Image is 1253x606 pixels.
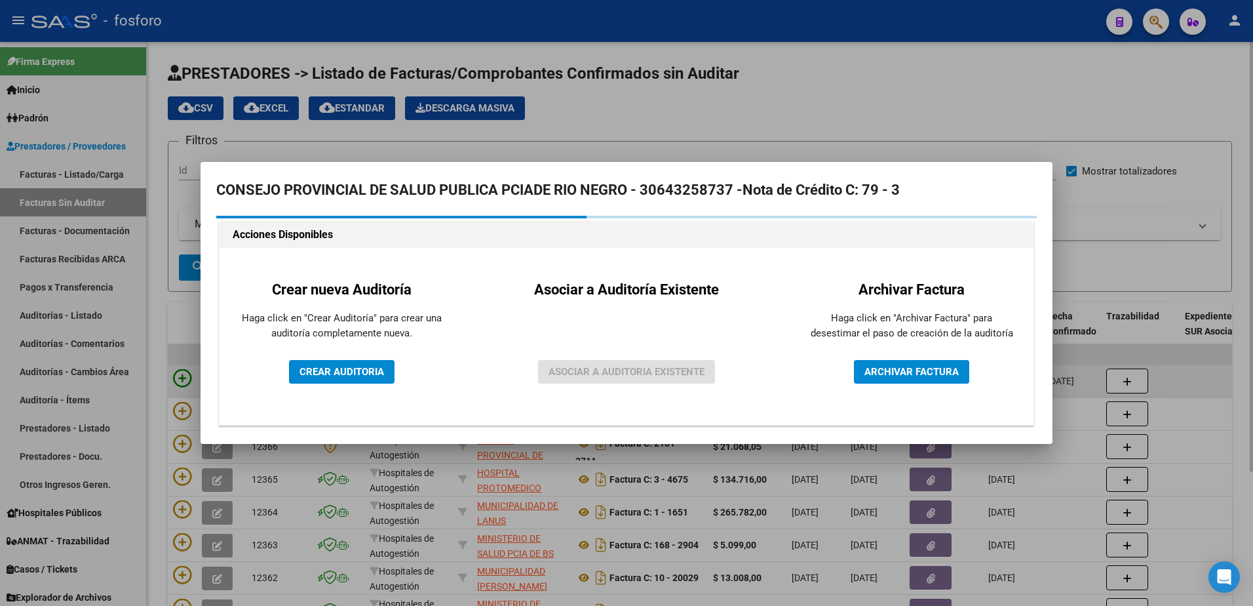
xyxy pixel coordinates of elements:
[299,366,384,378] span: CREAR AUDITORIA
[233,227,1020,243] h1: Acciones Disponibles
[538,360,715,384] button: ASOCIAR A AUDITORIA EXISTENTE
[854,360,969,384] button: ARCHIVAR FACTURA
[549,366,704,378] span: ASOCIAR A AUDITORIA EXISTENTE
[810,279,1013,300] h2: Archivar Factura
[216,178,1037,203] h2: CONSEJO PROVINCIAL DE SALUD PUBLICA PCIADE RIO NEGRO - 30643258737 -
[240,279,443,300] h2: Crear nueva Auditoría
[240,311,443,340] p: Haga click en "Crear Auditoría" para crear una auditoría completamente nueva.
[289,360,395,384] button: CREAR AUDITORIA
[742,182,900,198] strong: Nota de Crédito C: 79 - 3
[534,279,719,300] h2: Asociar a Auditoría Existente
[1208,561,1240,593] div: Open Intercom Messenger
[864,366,959,378] span: ARCHIVAR FACTURA
[810,311,1013,340] p: Haga click en "Archivar Factura" para desestimar el paso de creación de la auditoría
